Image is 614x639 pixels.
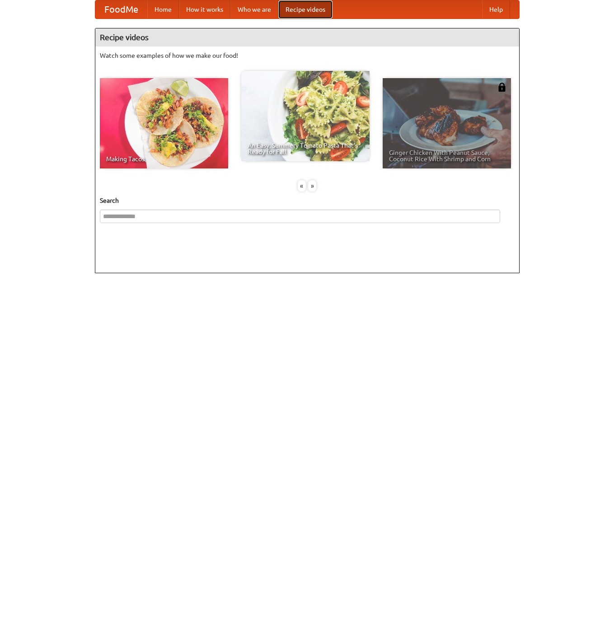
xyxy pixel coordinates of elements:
h4: Recipe videos [95,28,519,47]
p: Watch some examples of how we make our food! [100,51,515,60]
a: Recipe videos [278,0,333,19]
img: 483408.png [497,83,506,92]
span: Making Tacos [106,156,222,162]
a: FoodMe [95,0,147,19]
a: Who we are [230,0,278,19]
a: Help [482,0,510,19]
div: « [298,180,306,191]
a: Making Tacos [100,78,228,168]
span: An Easy, Summery Tomato Pasta That's Ready for Fall [248,142,363,155]
a: How it works [179,0,230,19]
a: Home [147,0,179,19]
div: » [308,180,316,191]
h5: Search [100,196,515,205]
a: An Easy, Summery Tomato Pasta That's Ready for Fall [241,71,370,161]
